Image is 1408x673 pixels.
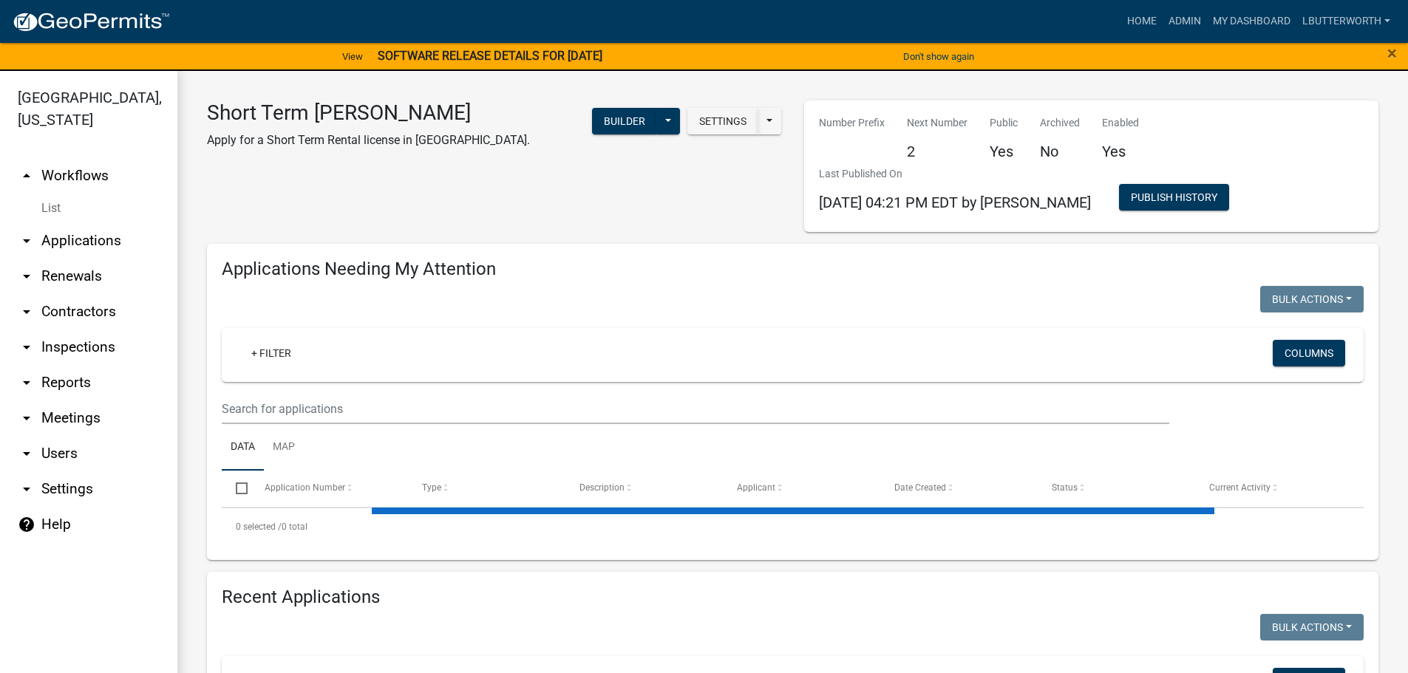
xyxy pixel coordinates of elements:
[222,424,264,471] a: Data
[687,108,758,134] button: Settings
[1207,7,1296,35] a: My Dashboard
[18,516,35,533] i: help
[207,131,530,149] p: Apply for a Short Term Rental license in [GEOGRAPHIC_DATA].
[18,409,35,427] i: arrow_drop_down
[1052,482,1078,493] span: Status
[18,374,35,392] i: arrow_drop_down
[18,303,35,321] i: arrow_drop_down
[239,340,303,366] a: + Filter
[723,471,880,506] datatable-header-cell: Applicant
[422,482,441,493] span: Type
[1209,482,1271,493] span: Current Activity
[1260,286,1364,312] button: Bulk Actions
[18,338,35,356] i: arrow_drop_down
[1121,7,1163,35] a: Home
[18,167,35,185] i: arrow_drop_up
[207,100,530,126] h3: Short Term [PERSON_NAME]
[907,115,967,131] p: Next Number
[880,471,1038,506] datatable-header-cell: Date Created
[378,49,602,63] strong: SOFTWARE RELEASE DETAILS FOR [DATE]
[222,394,1169,424] input: Search for applications
[819,194,1091,211] span: [DATE] 04:21 PM EDT by [PERSON_NAME]
[1119,184,1229,211] button: Publish History
[1387,43,1397,64] span: ×
[1260,614,1364,640] button: Bulk Actions
[407,471,565,506] datatable-header-cell: Type
[18,480,35,498] i: arrow_drop_down
[222,587,1364,608] h4: Recent Applications
[990,115,1018,131] p: Public
[236,522,282,532] span: 0 selected /
[1102,115,1139,131] p: Enabled
[18,232,35,250] i: arrow_drop_down
[1163,7,1207,35] a: Admin
[592,108,657,134] button: Builder
[1273,340,1345,366] button: Columns
[264,424,304,471] a: Map
[990,143,1018,160] h5: Yes
[1038,471,1195,506] datatable-header-cell: Status
[1102,143,1139,160] h5: Yes
[819,115,885,131] p: Number Prefix
[1119,192,1229,204] wm-modal-confirm: Workflow Publish History
[1040,115,1080,131] p: Archived
[1195,471,1353,506] datatable-header-cell: Current Activity
[894,482,946,493] span: Date Created
[18,267,35,285] i: arrow_drop_down
[250,471,407,506] datatable-header-cell: Application Number
[737,482,775,493] span: Applicant
[222,259,1364,280] h4: Applications Needing My Attention
[579,482,625,493] span: Description
[565,471,723,506] datatable-header-cell: Description
[1296,7,1396,35] a: lbutterworth
[265,482,345,493] span: Application Number
[819,166,1091,182] p: Last Published On
[18,445,35,462] i: arrow_drop_down
[1387,44,1397,62] button: Close
[907,143,967,160] h5: 2
[336,44,369,69] a: View
[897,44,980,69] button: Don't show again
[222,508,1364,545] div: 0 total
[222,471,250,506] datatable-header-cell: Select
[1040,143,1080,160] h5: No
